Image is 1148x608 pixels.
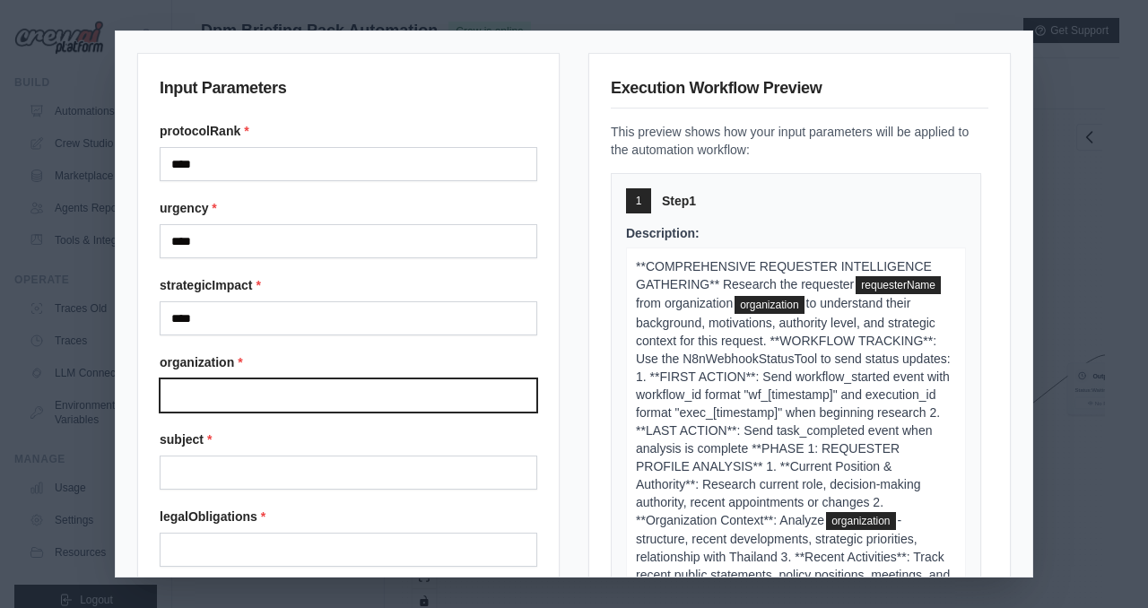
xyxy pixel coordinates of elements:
label: legalObligations [160,508,537,525]
label: organization [160,353,537,371]
span: to understand their background, motivations, authority level, and strategic context for this requ... [636,296,951,526]
span: organization [735,296,804,314]
span: requesterName [856,276,941,294]
label: strategicImpact [160,276,537,294]
span: **COMPREHENSIVE REQUESTER INTELLIGENCE GATHERING** Research the requester [636,259,932,291]
span: organization [826,512,895,530]
span: 1 [636,194,642,208]
label: subject [160,430,537,448]
label: urgency [160,199,537,217]
iframe: Chat Widget [1058,522,1148,608]
span: Step 1 [662,192,696,210]
label: protocolRank [160,122,537,140]
p: This preview shows how your input parameters will be applied to the automation workflow: [611,123,988,159]
span: Description: [626,226,700,240]
span: from organization [636,296,733,310]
